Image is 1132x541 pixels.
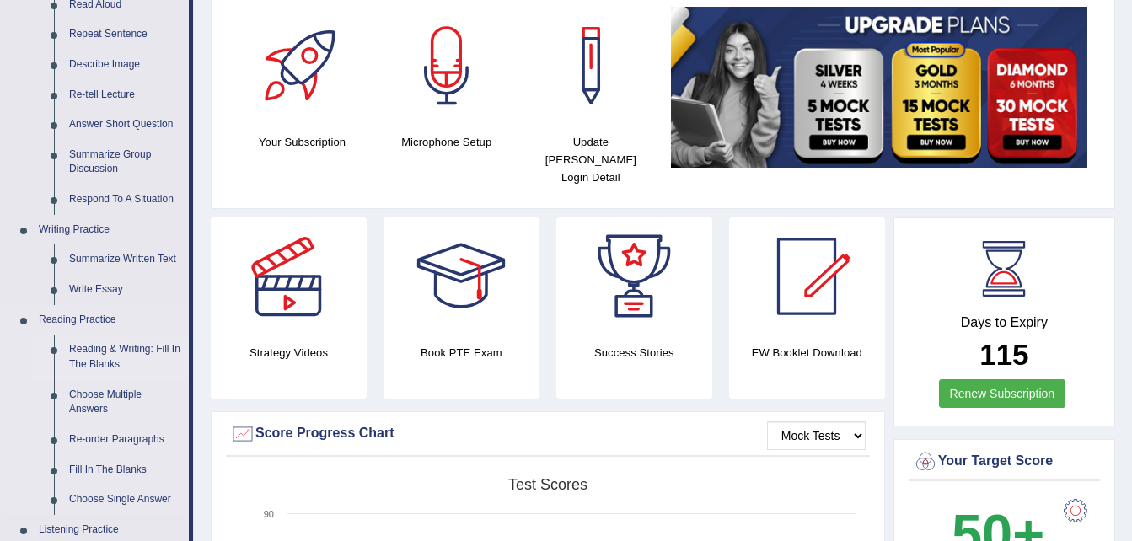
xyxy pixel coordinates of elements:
[62,19,189,50] a: Repeat Sentence
[62,140,189,185] a: Summarize Group Discussion
[31,215,189,245] a: Writing Practice
[913,315,1096,330] h4: Days to Expiry
[62,425,189,455] a: Re-order Paragraphs
[211,344,367,362] h4: Strategy Videos
[729,344,885,362] h4: EW Booklet Download
[383,133,510,151] h4: Microphone Setup
[62,185,189,215] a: Respond To A Situation
[913,449,1096,474] div: Your Target Score
[62,275,189,305] a: Write Essay
[264,509,274,519] text: 90
[31,305,189,335] a: Reading Practice
[508,476,587,493] tspan: Test scores
[979,338,1028,371] b: 115
[62,485,189,515] a: Choose Single Answer
[62,110,189,140] a: Answer Short Question
[62,380,189,425] a: Choose Multiple Answers
[62,455,189,485] a: Fill In The Blanks
[384,344,539,362] h4: Book PTE Exam
[239,133,366,151] h4: Your Subscription
[62,244,189,275] a: Summarize Written Text
[556,344,712,362] h4: Success Stories
[62,80,189,110] a: Re-tell Lecture
[527,133,654,186] h4: Update [PERSON_NAME] Login Detail
[62,335,189,379] a: Reading & Writing: Fill In The Blanks
[62,50,189,80] a: Describe Image
[230,421,866,447] div: Score Progress Chart
[939,379,1066,408] a: Renew Subscription
[671,7,1087,168] img: small5.jpg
